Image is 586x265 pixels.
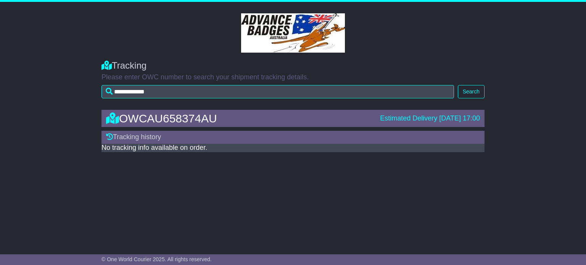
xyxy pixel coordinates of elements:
[101,131,485,144] div: Tracking history
[380,114,480,123] div: Estimated Delivery [DATE] 17:00
[101,144,485,152] div: No tracking info available on order.
[458,85,485,98] button: Search
[241,13,345,53] img: GetCustomerLogo
[101,256,212,262] span: © One World Courier 2025. All rights reserved.
[101,73,485,82] p: Please enter OWC number to search your shipment tracking details.
[101,60,485,71] div: Tracking
[102,112,376,125] div: OWCAU658374AU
